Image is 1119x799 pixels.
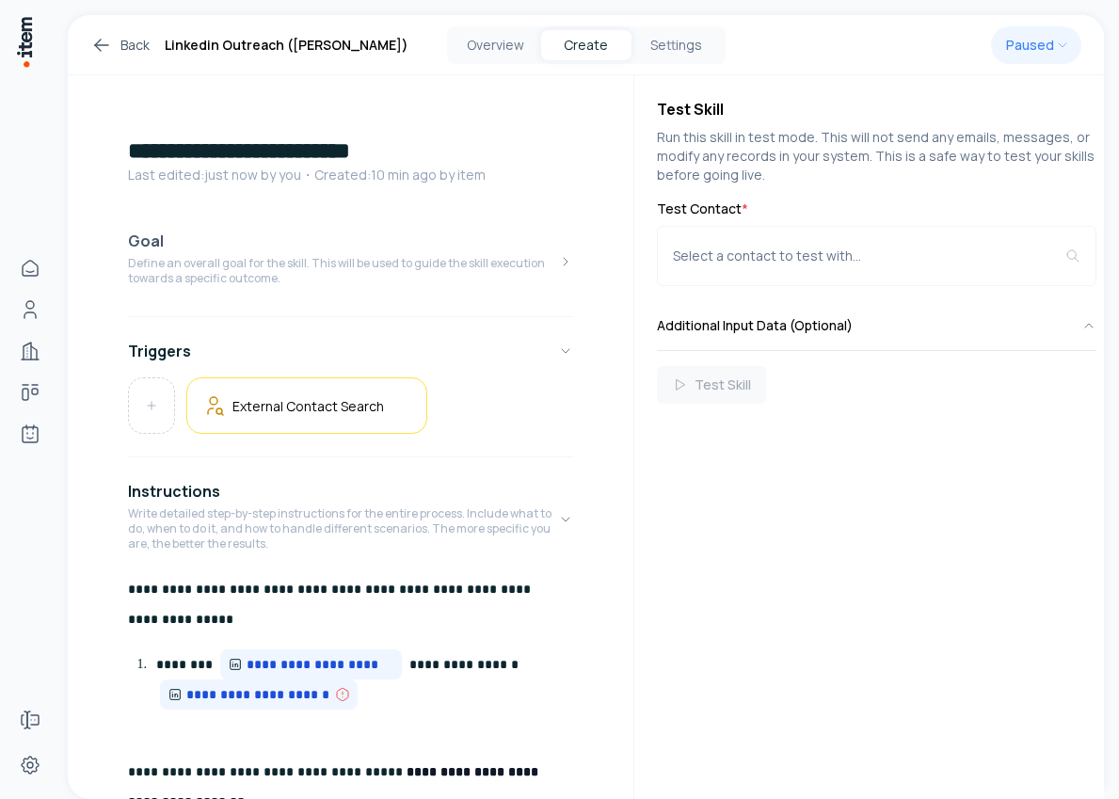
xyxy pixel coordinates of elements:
[11,291,49,328] a: People
[128,256,558,286] p: Define an overall goal for the skill. This will be used to guide the skill execution towards a sp...
[451,30,541,60] button: Overview
[128,506,558,551] p: Write detailed step-by-step instructions for the entire process. Include what to do, when to do i...
[541,30,631,60] button: Create
[673,247,1065,265] div: Select a contact to test with...
[128,215,573,309] button: GoalDefine an overall goal for the skill. This will be used to guide the skill execution towards ...
[128,465,573,574] button: InstructionsWrite detailed step-by-step instructions for the entire process. Include what to do, ...
[11,746,49,784] a: Settings
[165,34,408,56] h1: Linkedin Outreach ([PERSON_NAME])
[128,166,573,184] p: Last edited: just now by you ・Created: 10 min ago by item
[657,301,1096,350] button: Additional Input Data (Optional)
[657,98,1096,120] h4: Test Skill
[128,340,191,362] h4: Triggers
[657,200,1096,218] label: Test Contact
[11,701,49,739] a: Forms
[15,15,34,69] img: Item Brain Logo
[631,30,722,60] button: Settings
[11,374,49,411] a: Deals
[90,34,150,56] a: Back
[128,377,573,449] div: Triggers
[657,128,1096,184] p: Run this skill in test mode. This will not send any emails, messages, or modify any records in yo...
[11,415,49,453] a: Agents
[232,397,384,415] h5: External Contact Search
[128,480,220,503] h4: Instructions
[11,332,49,370] a: Companies
[11,249,49,287] a: Home
[128,325,573,377] button: Triggers
[128,230,164,252] h4: Goal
